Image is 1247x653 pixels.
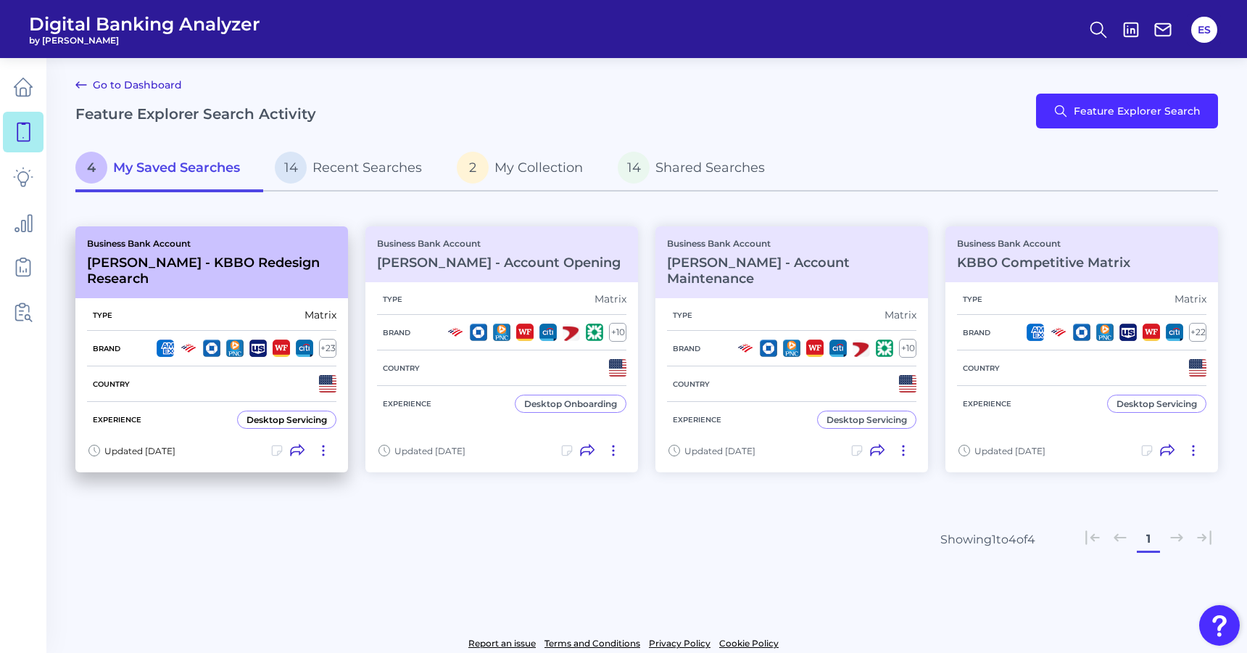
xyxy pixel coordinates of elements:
h5: Experience [957,399,1017,408]
div: + 22 [1189,323,1206,342]
div: Desktop Onboarding [524,398,617,409]
h5: Type [87,311,118,320]
p: Business Bank Account [667,238,916,249]
a: Cookie Policy [719,635,779,652]
button: ES [1191,17,1217,43]
h5: Country [957,364,1006,373]
h5: Country [87,379,136,389]
a: 2My Collection [445,146,606,192]
div: + 10 [609,323,626,342]
a: 14Recent Searches [263,146,445,192]
button: Feature Explorer Search [1036,94,1218,128]
h3: [PERSON_NAME] - Account Opening [377,255,621,271]
a: 14Shared Searches [606,146,788,192]
p: Business Bank Account [957,238,1130,249]
h2: Feature Explorer Search Activity [75,105,316,123]
p: Business Bank Account [377,238,621,249]
div: Showing 1 to 4 of 4 [940,533,1035,546]
span: Feature Explorer Search [1074,105,1201,117]
span: Recent Searches [312,160,422,176]
div: Desktop Servicing [1116,398,1197,409]
div: Matrix [304,308,336,321]
span: Updated [DATE] [974,445,1045,456]
div: Matrix [1174,292,1206,305]
div: Desktop Servicing [826,414,907,425]
span: Updated [DATE] [104,445,175,456]
h5: Brand [957,328,996,337]
button: 1 [1137,527,1160,551]
span: My Collection [494,160,583,176]
span: 2 [457,152,489,184]
div: + 23 [319,339,336,358]
h5: Experience [667,415,727,424]
h5: Type [667,311,698,320]
h5: Country [377,364,426,373]
p: Business Bank Account [87,238,336,249]
div: Matrix [594,292,626,305]
div: Matrix [884,308,916,321]
span: by [PERSON_NAME] [29,35,260,46]
span: Updated [DATE] [684,445,755,456]
h5: Experience [87,415,147,424]
a: Business Bank Account[PERSON_NAME] - KBBO Redesign ResearchTypeMatrixBrand+23CountryExperienceDes... [75,226,348,472]
h5: Type [377,295,408,304]
h3: KBBO Competitive Matrix [957,255,1130,271]
a: Report an issue [468,635,536,652]
span: 4 [75,152,107,184]
button: Open Resource Center [1199,605,1240,646]
div: Desktop Servicing [246,414,327,425]
a: Go to Dashboard [75,76,182,94]
a: Business Bank Account[PERSON_NAME] - Account MaintenanceTypeMatrixBrand+10CountryExperienceDeskto... [655,226,928,472]
span: Shared Searches [655,160,765,176]
h3: [PERSON_NAME] - Account Maintenance [667,255,916,287]
h5: Experience [377,399,437,408]
span: Digital Banking Analyzer [29,13,260,35]
span: Updated [DATE] [394,445,465,456]
div: + 10 [899,339,916,358]
h5: Country [667,379,716,389]
a: 4My Saved Searches [75,146,263,192]
span: 14 [618,152,650,184]
a: Business Bank Account[PERSON_NAME] - Account OpeningTypeMatrixBrand+10CountryExperienceDesktop On... [365,226,638,472]
h5: Brand [87,344,126,353]
h5: Brand [377,328,416,337]
h5: Brand [667,344,706,353]
a: Business Bank AccountKBBO Competitive MatrixTypeMatrixBrand+22CountryExperienceDesktop ServicingU... [945,226,1218,472]
h5: Type [957,295,988,304]
h3: [PERSON_NAME] - KBBO Redesign Research [87,255,336,287]
a: Privacy Policy [649,635,710,652]
a: Terms and Conditions [544,635,640,652]
span: 14 [275,152,307,184]
span: My Saved Searches [113,160,240,176]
